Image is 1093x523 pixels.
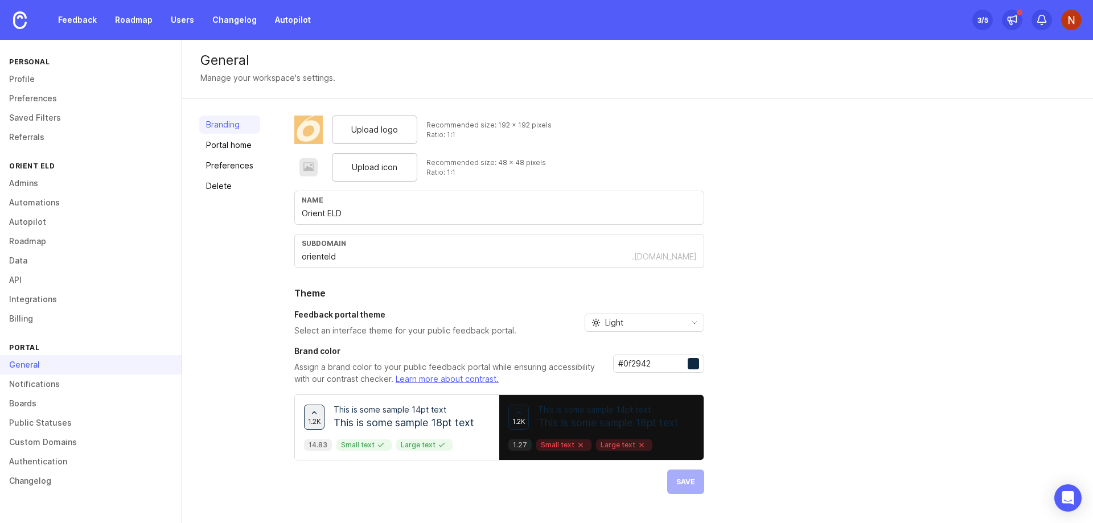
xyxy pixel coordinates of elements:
a: Preferences [199,157,260,175]
a: Feedback [51,10,104,30]
div: Recommended size: 48 x 48 pixels [426,158,546,167]
p: This is some sample 14pt text [538,404,679,415]
a: Learn more about contrast. [396,374,499,384]
div: Manage your workspace's settings. [200,72,335,84]
div: .[DOMAIN_NAME] [632,251,697,262]
button: 1.2k [304,405,324,430]
button: 1.2k [508,405,529,430]
a: Users [164,10,201,30]
p: Large text [601,440,648,450]
p: This is some sample 14pt text [334,404,474,415]
span: 1.2k [308,417,321,426]
a: Delete [199,177,260,195]
img: Canny Home [13,11,27,29]
svg: toggle icon [685,318,704,327]
a: Portal home [199,136,260,154]
input: Subdomain [302,250,632,263]
h3: Brand color [294,345,604,357]
p: Select an interface theme for your public feedback portal. [294,325,516,336]
h3: Feedback portal theme [294,309,516,320]
p: This is some sample 18pt text [334,415,474,430]
div: Name [302,196,697,204]
img: Naufal Vagapov [1061,10,1082,30]
p: 1.27 [513,440,527,450]
div: Ratio: 1:1 [426,167,546,177]
p: Small text [341,440,387,450]
a: Changelog [206,10,264,30]
button: 3/5 [972,10,993,30]
p: 14.83 [309,440,327,450]
svg: prefix icon Sun [591,318,601,327]
div: toggle menu [585,314,704,332]
p: Assign a brand color to your public feedback portal while ensuring accessibility with our contras... [294,361,604,385]
p: Small text [541,440,587,450]
a: Roadmap [108,10,159,30]
span: Light [605,316,623,329]
span: 1.2k [512,417,525,426]
p: Large text [401,440,448,450]
div: General [200,53,1075,67]
div: Open Intercom Messenger [1054,484,1082,512]
h2: Theme [294,286,704,300]
p: This is some sample 18pt text [538,415,679,430]
div: Recommended size: 192 x 192 pixels [426,120,552,130]
span: Upload icon [352,161,397,174]
a: Autopilot [268,10,318,30]
div: Ratio: 1:1 [426,130,552,139]
a: Branding [199,116,260,134]
span: Upload logo [351,123,398,136]
div: subdomain [302,239,697,248]
div: 3 /5 [977,12,988,28]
